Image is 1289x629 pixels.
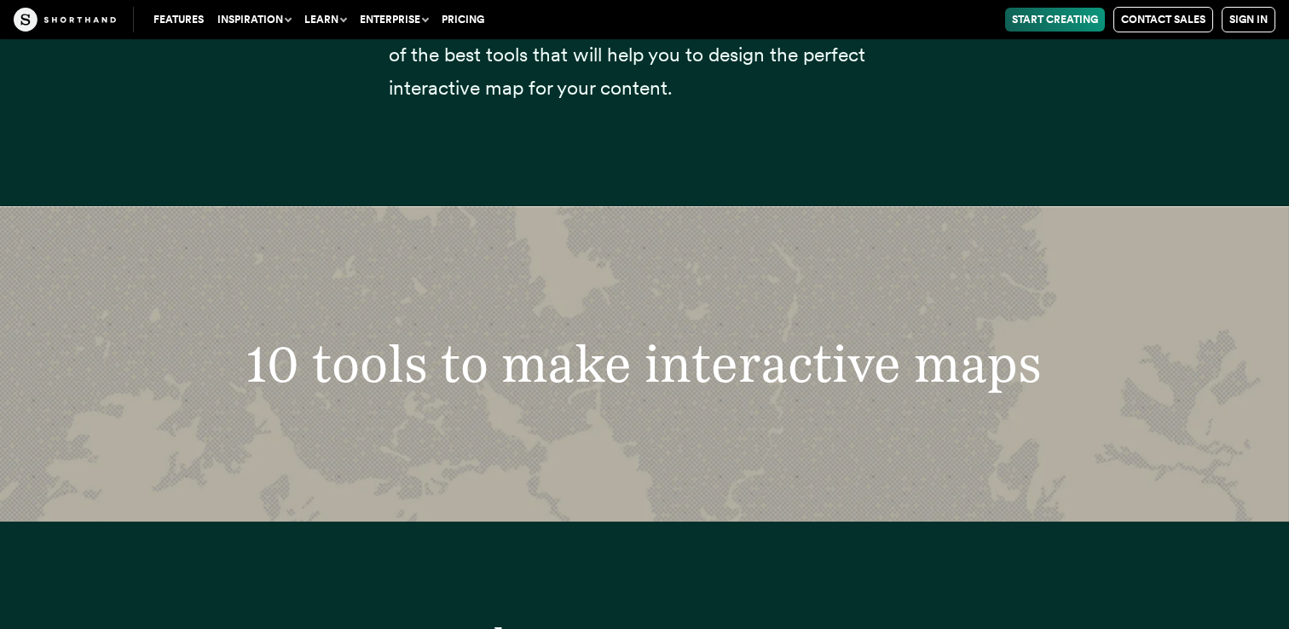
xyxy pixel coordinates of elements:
[1113,7,1213,32] a: Contact Sales
[147,8,211,32] a: Features
[1005,8,1105,32] a: Start Creating
[435,8,491,32] a: Pricing
[353,8,435,32] button: Enterprise
[161,338,1127,390] h2: 10 tools to make interactive maps
[1222,7,1275,32] a: Sign in
[211,8,298,32] button: Inspiration
[298,8,353,32] button: Learn
[14,8,116,32] img: The Craft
